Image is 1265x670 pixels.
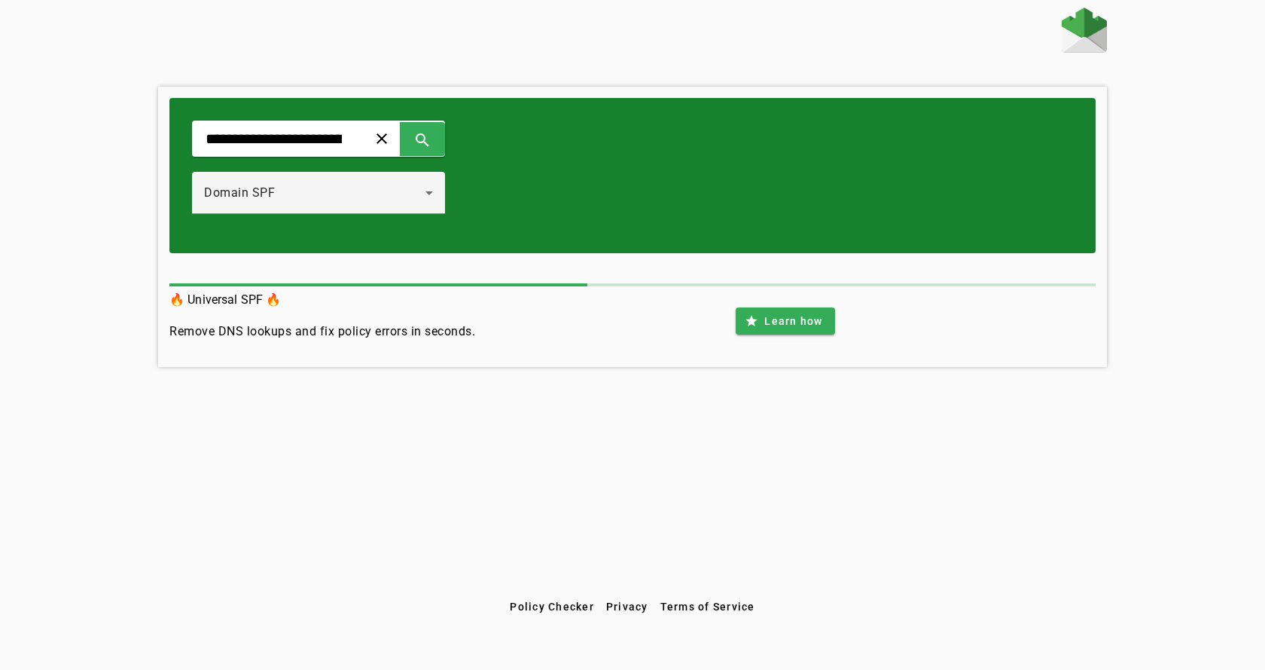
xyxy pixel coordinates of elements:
[204,185,275,200] span: Domain SPF
[764,314,822,329] span: Learn how
[600,593,654,620] button: Privacy
[169,323,475,341] h4: Remove DNS lookups and fix policy errors in seconds.
[660,601,755,613] span: Terms of Service
[510,601,594,613] span: Policy Checker
[1062,8,1107,57] a: Home
[654,593,761,620] button: Terms of Service
[606,601,648,613] span: Privacy
[1062,8,1107,53] img: Fraudmarc Logo
[504,593,600,620] button: Policy Checker
[169,289,475,311] h3: 🔥 Universal SPF 🔥
[736,307,834,335] button: Learn how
